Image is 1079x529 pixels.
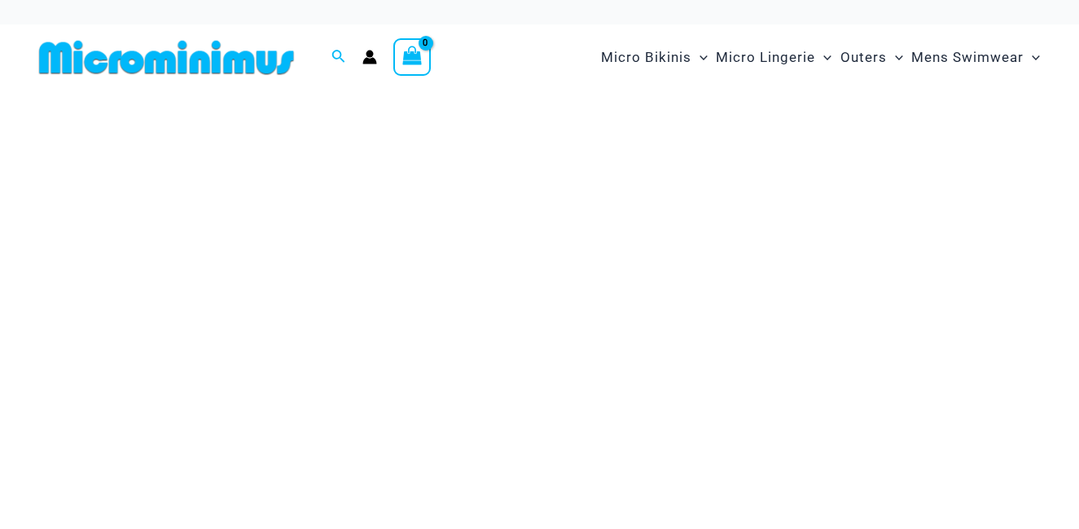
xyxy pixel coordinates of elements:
[907,33,1044,82] a: Mens SwimwearMenu ToggleMenu Toggle
[840,37,887,78] span: Outers
[393,38,431,76] a: View Shopping Cart, empty
[362,50,377,64] a: Account icon link
[691,37,708,78] span: Menu Toggle
[815,37,831,78] span: Menu Toggle
[331,47,346,68] a: Search icon link
[597,33,712,82] a: Micro BikinisMenu ToggleMenu Toggle
[836,33,907,82] a: OutersMenu ToggleMenu Toggle
[601,37,691,78] span: Micro Bikinis
[594,30,1046,85] nav: Site Navigation
[1024,37,1040,78] span: Menu Toggle
[887,37,903,78] span: Menu Toggle
[716,37,815,78] span: Micro Lingerie
[33,39,300,76] img: MM SHOP LOGO FLAT
[911,37,1024,78] span: Mens Swimwear
[712,33,836,82] a: Micro LingerieMenu ToggleMenu Toggle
